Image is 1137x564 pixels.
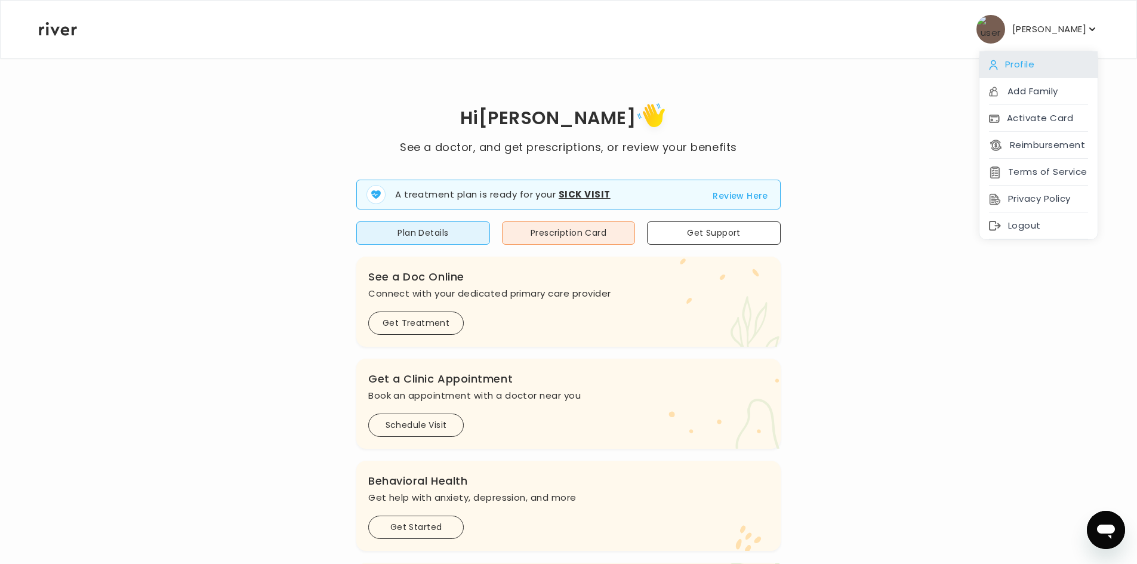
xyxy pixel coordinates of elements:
p: A treatment plan is ready for your [395,188,611,202]
button: Schedule Visit [368,414,464,437]
button: user avatar[PERSON_NAME] [976,15,1098,44]
div: Privacy Policy [979,186,1098,212]
button: Get Support [647,221,781,245]
p: Connect with your dedicated primary care provider [368,285,769,302]
iframe: Button to launch messaging window [1087,511,1125,549]
div: Logout [979,212,1098,239]
p: [PERSON_NAME] [1012,21,1086,38]
h1: Hi [PERSON_NAME] [400,99,737,139]
h3: See a Doc Online [368,269,769,285]
p: See a doctor, and get prescriptions, or review your benefits [400,139,737,156]
button: Get Treatment [368,312,464,335]
button: Review Here [713,189,768,203]
div: Terms of Service [979,159,1098,186]
p: Book an appointment with a doctor near you [368,387,769,404]
button: Prescription Card [502,221,636,245]
img: user avatar [976,15,1005,44]
h3: Get a Clinic Appointment [368,371,769,387]
button: Get Started [368,516,464,539]
button: Reimbursement [989,137,1085,153]
div: Add Family [979,78,1098,105]
p: Get help with anxiety, depression, and more [368,489,769,506]
div: Profile [979,51,1098,78]
h3: Behavioral Health [368,473,769,489]
div: Activate Card [979,105,1098,132]
button: Plan Details [356,221,490,245]
strong: Sick Visit [559,188,611,201]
